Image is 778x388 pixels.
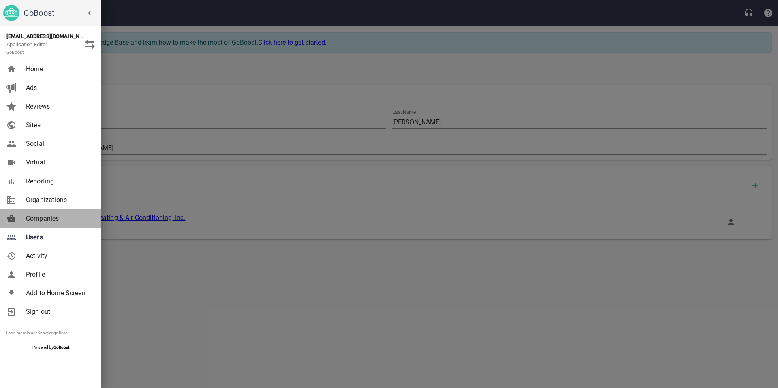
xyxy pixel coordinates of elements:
[26,214,92,224] span: Companies
[26,195,92,205] span: Organizations
[26,288,92,298] span: Add to Home Screen
[26,120,92,130] span: Sites
[26,251,92,261] span: Activity
[26,158,92,167] span: Virtual
[80,34,100,54] button: Switch Role
[26,64,92,74] span: Home
[6,41,47,55] span: Application Editor
[24,6,98,19] h6: GoBoost
[26,307,92,317] span: Sign out
[6,50,24,55] small: GoBoost
[26,139,92,149] span: Social
[26,83,92,93] span: Ads
[26,177,92,186] span: Reporting
[6,33,92,39] strong: [EMAIL_ADDRESS][DOMAIN_NAME]
[26,270,92,279] span: Profile
[32,345,69,350] span: Powered by
[3,5,19,21] img: go_boost_head.png
[53,345,69,350] strong: GoBoost
[6,330,67,335] a: Learn more in our Knowledge Base
[26,102,92,111] span: Reviews
[26,232,92,242] span: Users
